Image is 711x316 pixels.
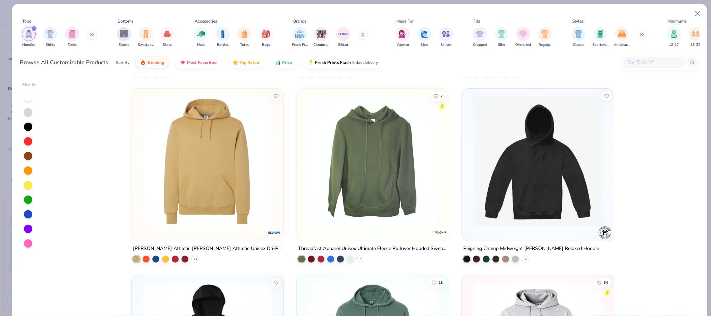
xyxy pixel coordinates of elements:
[399,30,407,38] img: Women Image
[292,27,308,48] div: filter for Fresh Prints
[175,57,222,68] button: Most Favorited
[441,42,451,48] span: Unisex
[180,60,186,65] img: most_fav.gif
[592,27,608,48] div: filter for Sportswear
[22,42,35,48] span: Hoodies
[473,18,480,24] div: Fits
[293,18,306,24] div: Brands
[538,27,552,48] button: filter button
[240,42,249,48] span: Totes
[688,27,702,48] button: filter button
[575,30,583,38] img: Classic Image
[476,30,484,38] img: Cropped Image
[336,27,350,48] div: filter for Gildan
[65,27,79,48] div: filter for Tanks
[138,27,154,48] div: filter for Sweatpants
[541,30,549,38] img: Regular Image
[22,27,36,48] div: filter for Hoodies
[592,27,608,48] button: filter button
[688,27,702,48] div: filter for 18-23
[237,27,251,48] div: filter for Totes
[262,30,270,38] img: Bags Image
[494,27,508,48] button: filter button
[494,27,508,48] div: filter for Slim
[442,30,450,38] img: Unisex Image
[498,42,505,48] span: Slim
[232,60,238,65] img: TopRated.gif
[669,42,679,48] span: 12-17
[138,42,154,48] span: Sweatpants
[614,42,630,48] span: Athleisure
[216,27,230,48] div: filter for Bottles
[313,27,329,48] div: filter for Comfort Colors
[292,27,308,48] button: filter button
[197,42,205,48] span: Hats
[572,27,585,48] div: filter for Classic
[227,57,264,68] button: Top Rated
[515,42,531,48] span: Oversized
[338,29,348,39] img: Gildan Image
[239,60,259,65] span: Top Rated
[627,58,680,66] input: Try "T-Shirt"
[135,57,169,68] button: Trending
[515,27,531,48] div: filter for Oversized
[667,27,681,48] div: filter for 12-17
[473,27,487,48] button: filter button
[43,27,57,48] button: filter button
[313,27,329,48] button: filter button
[515,27,531,48] button: filter button
[338,42,348,48] span: Gildan
[417,27,431,48] button: filter button
[421,30,428,38] img: Men Image
[692,30,700,38] img: 18-23 Image
[116,59,129,66] div: Sort By
[538,27,552,48] div: filter for Regular
[240,30,248,38] img: Totes Image
[417,27,431,48] div: filter for Men
[396,27,410,48] div: filter for Women
[187,60,217,65] span: Most Favorited
[259,27,273,48] div: filter for Bags
[160,27,174,48] button: filter button
[473,42,487,48] span: Cropped
[592,42,608,48] span: Sportswear
[25,30,33,38] img: Hoodies Image
[282,60,292,65] span: Price
[43,27,57,48] div: filter for Shirts
[667,18,687,24] div: Minimums
[262,42,270,48] span: Bags
[68,30,76,38] img: Tanks Image
[691,7,704,20] button: Close
[142,30,150,38] img: Sweatpants Image
[22,27,36,48] button: filter button
[46,42,55,48] span: Shirts
[618,30,626,38] img: Athleisure Image
[303,57,383,68] button: Fresh Prints Flash5 day delivery
[68,42,77,48] span: Tanks
[667,27,681,48] button: filter button
[315,60,351,65] span: Fresh Prints Flash
[197,30,205,38] img: Hats Image
[194,27,208,48] button: filter button
[473,27,487,48] div: filter for Cropped
[117,27,131,48] div: filter for Shorts
[117,27,131,48] button: filter button
[573,42,584,48] span: Classic
[396,18,414,24] div: Made For
[217,42,229,48] span: Bottles
[614,27,630,48] button: filter button
[572,18,584,24] div: Styles
[336,27,350,48] button: filter button
[237,27,251,48] button: filter button
[292,42,308,48] span: Fresh Prints
[572,27,585,48] button: filter button
[65,27,79,48] button: filter button
[22,82,36,88] div: Filter By
[519,30,527,38] img: Oversized Image
[439,27,453,48] div: filter for Unisex
[316,29,327,39] img: Comfort Colors Image
[22,18,31,24] div: Tops
[259,27,273,48] button: filter button
[194,27,208,48] div: filter for Hats
[216,27,230,48] button: filter button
